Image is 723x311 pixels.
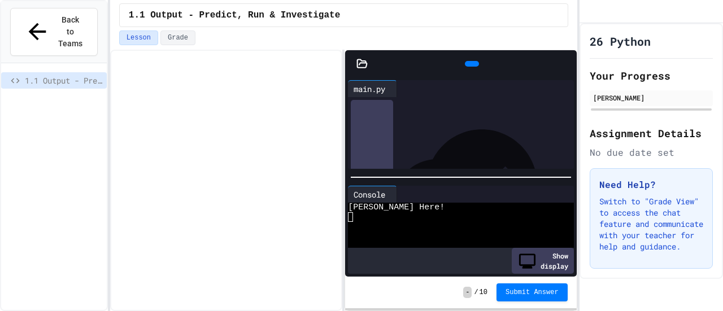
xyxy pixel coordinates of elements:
[590,33,651,49] h1: 26 Python
[593,93,709,103] div: [PERSON_NAME]
[676,266,712,300] iframe: chat widget
[590,125,713,141] h2: Assignment Details
[590,146,713,159] div: No due date set
[463,287,472,298] span: -
[348,203,445,212] span: [PERSON_NAME] Here!
[348,83,391,95] div: main.py
[599,178,703,191] h3: Need Help?
[480,288,487,297] span: 10
[348,189,391,200] div: Console
[629,217,712,265] iframe: chat widget
[119,30,158,45] button: Lesson
[506,288,559,297] span: Submit Answer
[57,14,84,50] span: Back to Teams
[160,30,195,45] button: Grade
[599,196,703,252] p: Switch to "Grade View" to access the chat feature and communicate with your teacher for help and ...
[351,100,393,277] div: History
[25,75,102,86] span: 1.1 Output - Predict, Run & Investigate
[590,68,713,84] h2: Your Progress
[474,288,478,297] span: /
[512,248,574,274] div: Show display
[129,8,340,22] span: 1.1 Output - Predict, Run & Investigate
